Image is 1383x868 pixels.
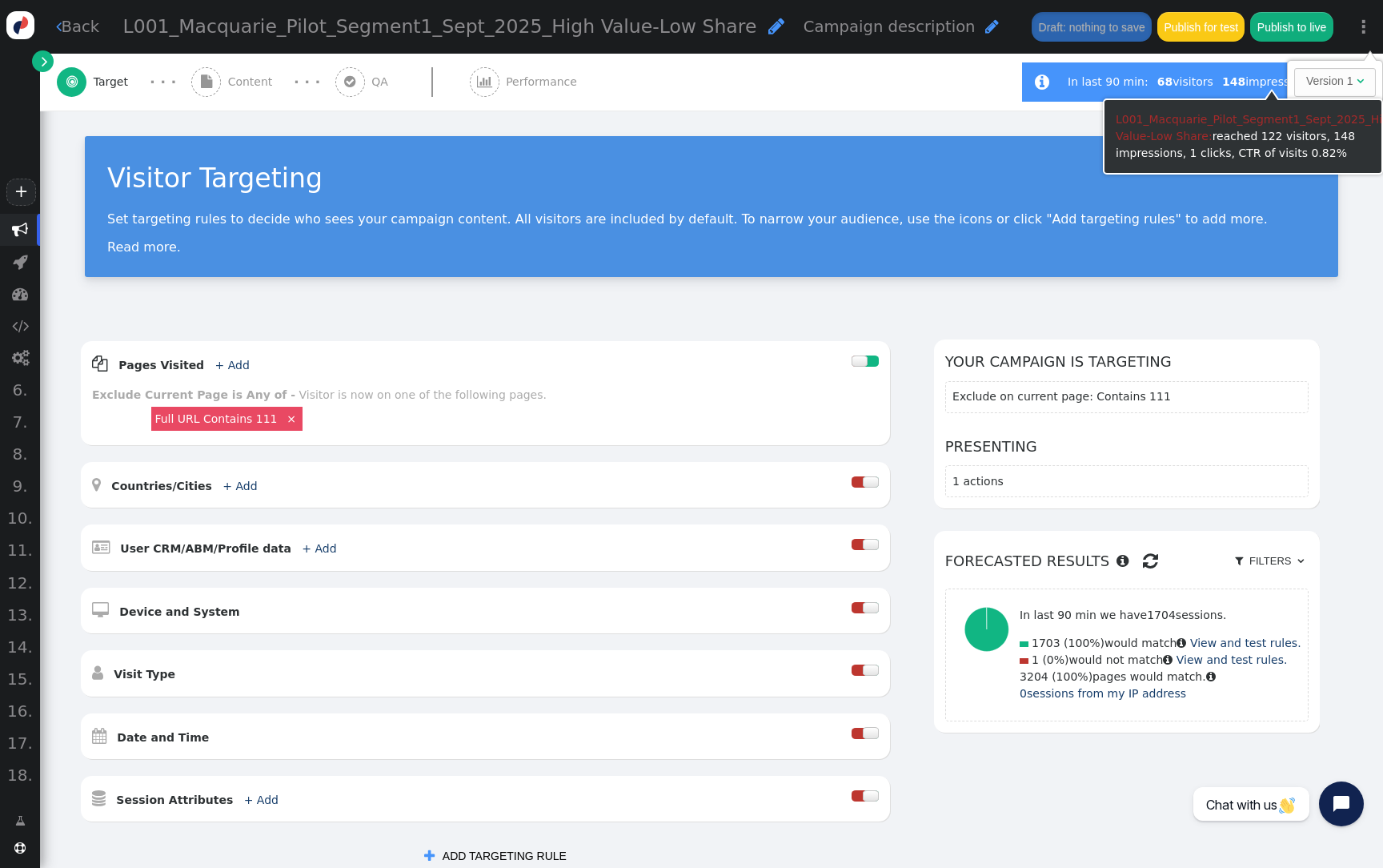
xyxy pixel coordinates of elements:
[1297,556,1304,566] span: 
[1020,687,1186,700] a: 0sessions from my IP address
[945,542,1309,580] h6: Forecasted results
[57,54,191,111] a:  Target · · ·
[92,480,283,492] a:  Countries/Cities + Add
[945,351,1309,372] h6: Your campaign is targeting
[1157,75,1173,88] b: 68
[92,356,108,372] span: 
[1143,548,1158,574] span: 
[1235,556,1243,566] span: 
[1230,549,1309,574] a:  Filters 
[1152,74,1217,90] div: visitors
[92,388,295,401] b: Exclude Current Page is Any of -
[114,668,175,681] b: Visit Type
[299,388,547,401] div: Visitor is now on one of the following pages.
[1116,111,1370,162] div: reached 122 visitors, 148 impressions, 1 clicks, CTR of visits 0.82%
[56,18,62,34] span: 
[92,602,109,618] span: 
[92,665,103,681] span: 
[119,605,239,618] b: Device and System
[1177,653,1288,666] a: View and test rules.
[13,254,28,270] span: 
[215,359,250,372] a: + Add
[118,359,204,372] b: Pages Visited
[42,53,48,70] span: 
[294,71,320,93] div: · · ·
[1032,653,1039,666] span: 1
[92,794,304,806] a:  Session Attributes + Add
[945,436,1309,457] h6: Presenting
[1068,74,1152,90] div: In last 90 min:
[1032,637,1060,649] span: 1703
[1020,687,1027,700] span: 0
[945,381,1309,413] section: Exclude on current page: Contains 111
[111,480,212,492] b: Countries/Cities
[6,179,35,206] a: +
[92,359,275,372] a:  Pages Visited + Add
[1306,73,1353,90] td: Version 1
[1357,75,1364,86] span: 
[506,74,583,90] span: Performance
[191,54,335,111] a:  Content · · ·
[92,476,101,492] span: 
[15,813,26,830] span: 
[56,15,100,38] a: Back
[6,11,34,39] img: logo-icon.svg
[92,731,235,744] a:  Date and Time
[123,15,757,38] span: L001_Macquarie_Pilot_Segment1_Sept_2025_High Value-Low Share
[116,794,233,806] b: Session Attributes
[228,74,279,90] span: Content
[12,350,29,366] span: 
[1035,74,1049,90] span: 
[1064,637,1104,649] span: (100%)
[302,542,336,555] a: + Add
[244,794,279,806] a: + Add
[1116,554,1128,569] span: 
[201,75,212,88] span: 
[1250,12,1333,41] button: Publish to live
[107,159,1316,199] div: Visitor Targeting
[1163,654,1173,665] span: 
[424,850,435,862] span: 
[1020,596,1301,713] div: would match would not match pages would match.
[12,286,28,302] span: 
[32,50,54,72] a: 
[1190,637,1301,649] a: View and test rules.
[92,539,110,555] span: 
[1222,75,1313,88] span: impressions
[470,54,613,111] a:  Performance
[92,542,363,555] a:  User CRM/ABM/Profile data + Add
[1345,3,1383,50] a: ⋮
[1157,12,1245,41] button: Publish for test
[92,605,266,618] a:  Device and System
[1020,670,1048,683] span: 3204
[107,211,1316,227] p: Set targeting rules to decide who sees your campaign content. All visitors are included by defaul...
[1246,555,1294,567] span: Filters
[14,842,26,854] span: 
[92,790,106,806] span: 
[12,222,28,238] span: 
[1042,653,1068,666] span: (0%)
[477,75,492,88] span: 
[117,731,209,744] b: Date and Time
[1206,671,1216,682] span: 
[952,475,1004,488] span: 1 actions
[1222,75,1245,88] b: 148
[1147,609,1176,621] span: 1704
[371,74,395,90] span: QA
[344,75,355,88] span: 
[92,668,201,681] a:  Visit Type
[768,17,784,35] span: 
[92,728,106,744] span: 
[94,74,135,90] span: Target
[4,806,37,835] a: 
[284,411,299,425] a: ×
[1032,12,1152,41] button: Draft: nothing to save
[804,18,976,36] span: Campaign description
[66,75,78,88] span: 
[985,18,999,34] span: 
[107,239,181,255] a: Read more.
[120,542,291,555] b: User CRM/ABM/Profile data
[222,480,257,492] a: + Add
[335,54,470,111] a:  QA
[1052,670,1092,683] span: (100%)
